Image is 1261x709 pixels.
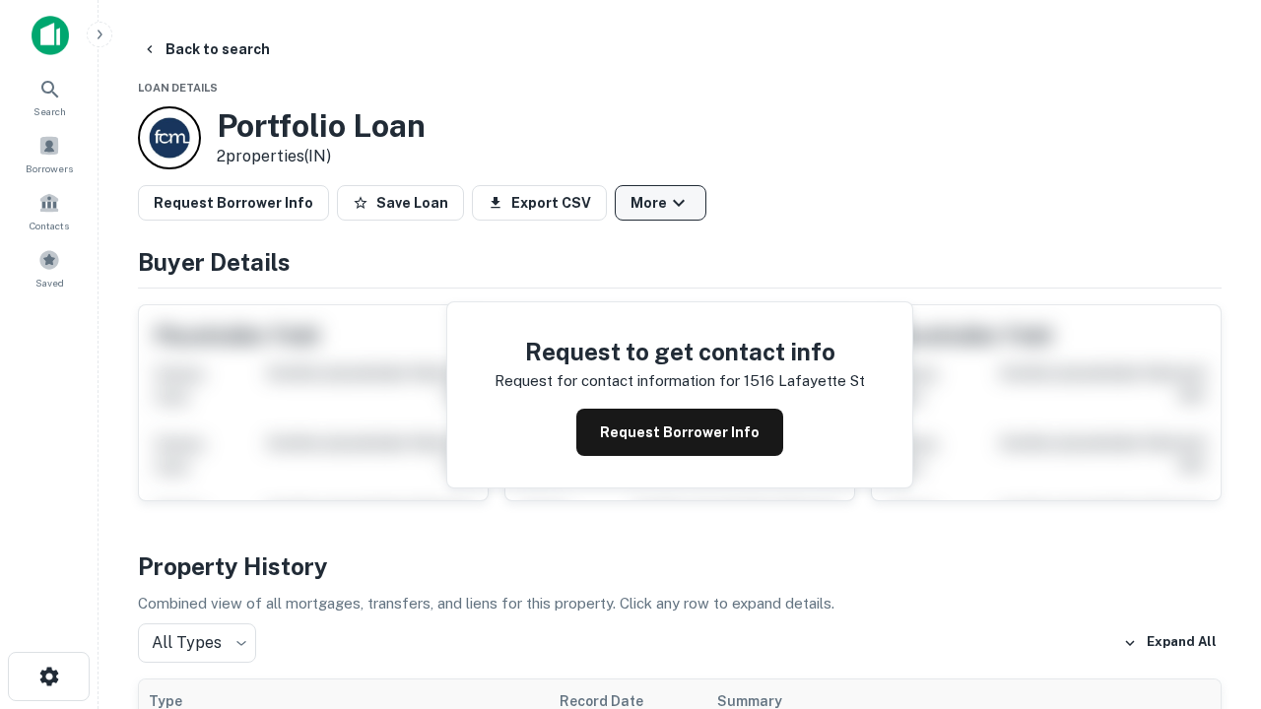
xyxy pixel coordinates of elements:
a: Contacts [6,184,93,237]
span: Loan Details [138,82,218,94]
p: 2 properties (IN) [217,145,426,168]
h4: Property History [138,548,1222,584]
a: Borrowers [6,127,93,180]
button: Back to search [134,32,278,67]
button: Expand All [1118,628,1222,658]
p: 1516 lafayette st [744,369,865,393]
div: All Types [138,623,256,663]
span: Contacts [30,218,69,233]
span: Search [33,103,66,119]
button: Request Borrower Info [576,409,783,456]
p: Combined view of all mortgages, transfers, and liens for this property. Click any row to expand d... [138,592,1222,615]
span: Saved [35,275,64,290]
h3: Portfolio Loan [217,107,426,145]
a: Search [6,70,93,123]
iframe: Chat Widget [1162,488,1261,583]
button: Export CSV [472,185,607,221]
img: capitalize-icon.png [32,16,69,55]
a: Saved [6,241,93,294]
p: Request for contact information for [495,369,740,393]
button: Request Borrower Info [138,185,329,221]
h4: Request to get contact info [495,334,865,369]
span: Borrowers [26,161,73,176]
button: Save Loan [337,185,464,221]
button: More [615,185,706,221]
h4: Buyer Details [138,244,1222,280]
